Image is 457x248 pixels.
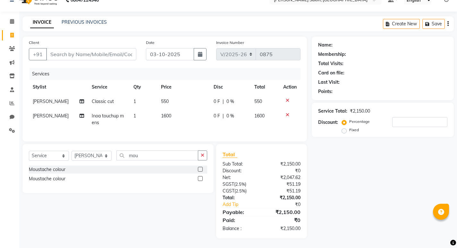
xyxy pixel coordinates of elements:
[269,201,305,208] div: ₹0
[223,151,237,158] span: Total
[422,19,445,29] button: Save
[46,48,136,60] input: Search by Name/Mobile/Email/Code
[261,194,305,201] div: ₹2,150.00
[261,208,305,216] div: ₹2,150.00
[92,98,114,104] span: Classic cut
[226,98,234,105] span: 0 %
[318,60,343,67] div: Total Visits:
[210,80,251,94] th: Disc
[218,161,261,167] div: Sub Total:
[133,98,136,104] span: 1
[157,80,209,94] th: Price
[146,40,155,46] label: Date
[33,98,69,104] span: [PERSON_NAME]
[214,98,220,105] span: 0 F
[161,98,169,104] span: 550
[318,51,346,58] div: Membership:
[318,79,340,86] div: Last Visit:
[261,181,305,188] div: ₹51.19
[29,80,88,94] th: Stylist
[223,113,224,119] span: |
[218,188,261,194] div: ( )
[261,216,305,224] div: ₹0
[318,88,333,95] div: Points:
[218,201,269,208] a: Add Tip
[223,98,224,105] span: |
[92,113,124,125] span: Inoa touchup mens
[261,174,305,181] div: ₹2,047.62
[383,19,420,29] button: Create New
[236,188,245,193] span: 2.5%
[133,113,136,119] span: 1
[318,70,344,76] div: Card on file:
[349,119,370,124] label: Percentage
[218,194,261,201] div: Total:
[30,17,54,28] a: INVOICE
[29,40,39,46] label: Client
[261,188,305,194] div: ₹51.19
[254,98,262,104] span: 550
[214,113,220,119] span: 0 F
[218,181,261,188] div: ( )
[130,80,157,94] th: Qty
[218,174,261,181] div: Net:
[161,113,171,119] span: 1600
[350,108,370,115] div: ₹2,150.00
[318,119,338,126] div: Discount:
[235,182,245,187] span: 2.5%
[279,80,300,94] th: Action
[29,166,65,173] div: Moustache colour
[254,113,265,119] span: 1600
[318,42,333,48] div: Name:
[116,150,198,160] input: Search or Scan
[218,208,261,216] div: Payable:
[349,127,359,133] label: Fixed
[261,161,305,167] div: ₹2,150.00
[223,188,234,194] span: CGST
[218,225,261,232] div: Balance :
[88,80,130,94] th: Service
[318,108,347,115] div: Service Total:
[223,181,234,187] span: SGST
[218,167,261,174] div: Discount:
[218,216,261,224] div: Paid:
[29,48,47,60] button: +91
[261,225,305,232] div: ₹2,150.00
[261,167,305,174] div: ₹0
[216,40,244,46] label: Invoice Number
[226,113,234,119] span: 0 %
[250,80,279,94] th: Total
[62,19,107,25] a: PREVIOUS INVOICES
[30,68,305,80] div: Services
[29,175,65,182] div: Moustache colour
[33,113,69,119] span: [PERSON_NAME]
